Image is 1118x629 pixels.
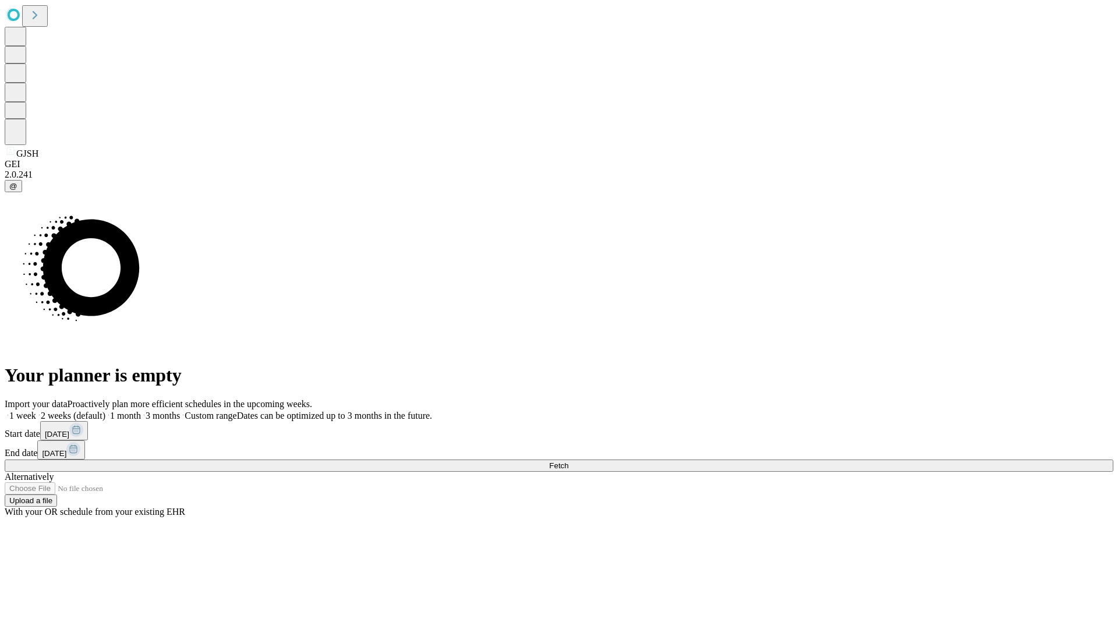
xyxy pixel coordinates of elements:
span: 1 week [9,411,36,420]
div: 2.0.241 [5,169,1113,180]
button: Fetch [5,460,1113,472]
span: [DATE] [45,430,69,439]
h1: Your planner is empty [5,365,1113,386]
span: 3 months [146,411,180,420]
span: 2 weeks (default) [41,411,105,420]
div: End date [5,440,1113,460]
span: 1 month [110,411,141,420]
span: @ [9,182,17,190]
div: GEI [5,159,1113,169]
span: Custom range [185,411,236,420]
span: Dates can be optimized up to 3 months in the future. [237,411,432,420]
button: Upload a file [5,494,57,507]
div: Start date [5,421,1113,440]
span: Proactively plan more efficient schedules in the upcoming weeks. [68,399,312,409]
span: Import your data [5,399,68,409]
span: [DATE] [42,449,66,458]
span: With your OR schedule from your existing EHR [5,507,185,517]
span: GJSH [16,149,38,158]
button: @ [5,180,22,192]
span: Fetch [549,461,568,470]
button: [DATE] [37,440,85,460]
button: [DATE] [40,421,88,440]
span: Alternatively [5,472,54,482]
